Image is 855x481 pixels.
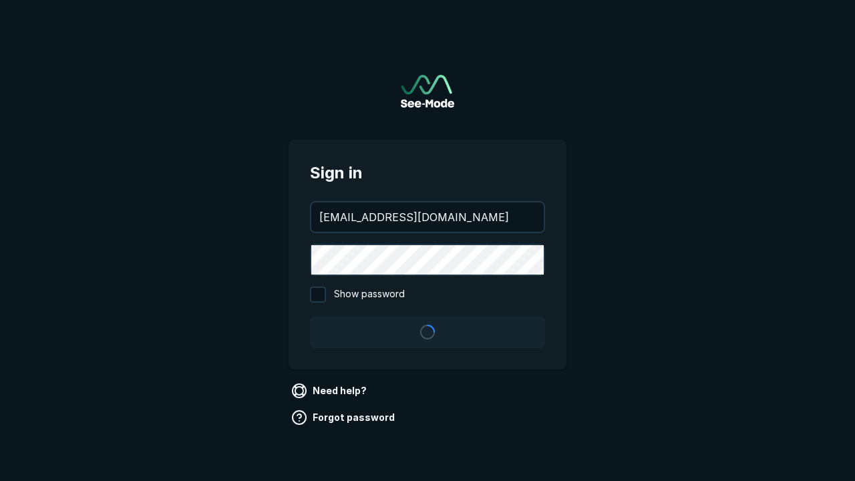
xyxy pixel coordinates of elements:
span: Show password [334,287,405,303]
a: Forgot password [289,407,400,428]
a: Go to sign in [401,75,454,108]
span: Sign in [310,161,545,185]
input: your@email.com [311,202,544,232]
img: See-Mode Logo [401,75,454,108]
a: Need help? [289,380,372,402]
